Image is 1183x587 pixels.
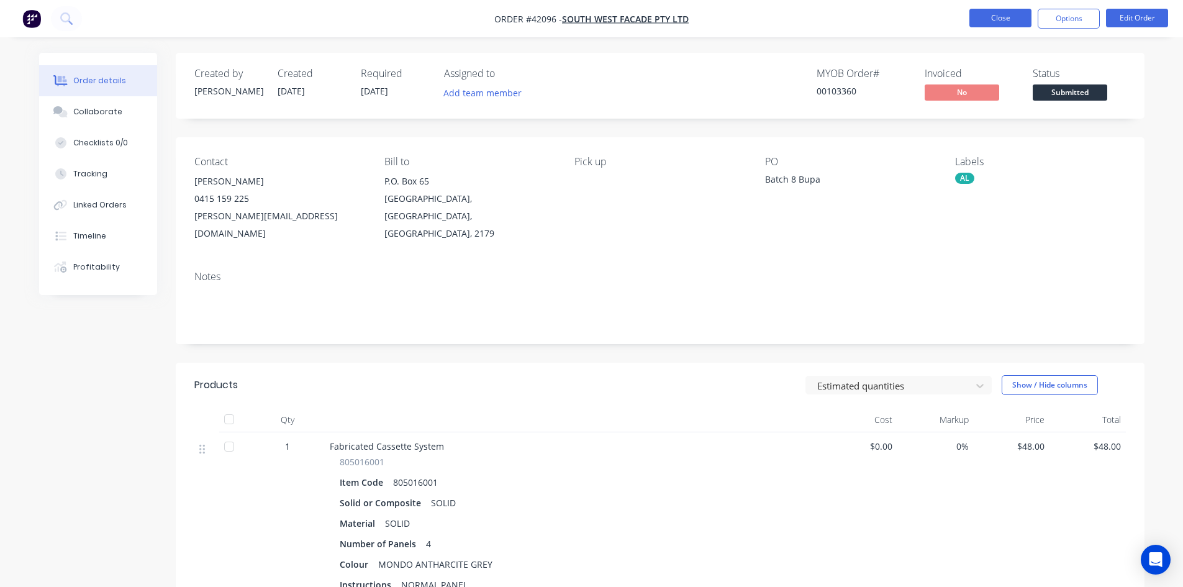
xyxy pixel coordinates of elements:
[817,68,910,80] div: MYOB Order #
[340,514,380,532] div: Material
[384,190,555,242] div: [GEOGRAPHIC_DATA], [GEOGRAPHIC_DATA], [GEOGRAPHIC_DATA], 2179
[974,407,1050,432] div: Price
[1054,440,1121,453] span: $48.00
[388,473,443,491] div: 805016001
[194,156,365,168] div: Contact
[194,190,365,207] div: 0415 159 225
[73,137,128,148] div: Checklists 0/0
[765,156,935,168] div: PO
[39,127,157,158] button: Checklists 0/0
[822,407,898,432] div: Cost
[1002,375,1098,395] button: Show / Hide columns
[39,96,157,127] button: Collaborate
[494,13,562,25] span: Order #42096 -
[562,13,689,25] a: South West Facade Pty Ltd
[73,262,120,273] div: Profitability
[444,68,568,80] div: Assigned to
[194,84,263,98] div: [PERSON_NAME]
[330,440,444,452] span: Fabricated Cassette System
[340,535,421,553] div: Number of Panels
[361,68,429,80] div: Required
[73,168,107,180] div: Tracking
[278,85,305,97] span: [DATE]
[285,440,290,453] span: 1
[194,68,263,80] div: Created by
[39,158,157,189] button: Tracking
[73,106,122,117] div: Collaborate
[194,173,365,242] div: [PERSON_NAME]0415 159 225[PERSON_NAME][EMAIL_ADDRESS][DOMAIN_NAME]
[902,440,969,453] span: 0%
[278,68,346,80] div: Created
[827,440,893,453] span: $0.00
[1049,407,1126,432] div: Total
[817,84,910,98] div: 00103360
[22,9,41,28] img: Factory
[73,199,127,211] div: Linked Orders
[373,555,497,573] div: MONDO ANTHARCITE GREY
[765,173,920,190] div: Batch 8 Bupa
[39,189,157,221] button: Linked Orders
[39,65,157,96] button: Order details
[380,514,415,532] div: SOLID
[1033,84,1107,103] button: Submitted
[73,75,126,86] div: Order details
[1106,9,1168,27] button: Edit Order
[421,535,436,553] div: 4
[384,173,555,242] div: P.O. Box 65[GEOGRAPHIC_DATA], [GEOGRAPHIC_DATA], [GEOGRAPHIC_DATA], 2179
[897,407,974,432] div: Markup
[384,173,555,190] div: P.O. Box 65
[925,84,999,100] span: No
[1038,9,1100,29] button: Options
[925,68,1018,80] div: Invoiced
[437,84,528,101] button: Add team member
[574,156,745,168] div: Pick up
[340,473,388,491] div: Item Code
[1141,545,1171,575] div: Open Intercom Messenger
[340,494,426,512] div: Solid or Composite
[194,207,365,242] div: [PERSON_NAME][EMAIL_ADDRESS][DOMAIN_NAME]
[194,173,365,190] div: [PERSON_NAME]
[1033,68,1126,80] div: Status
[39,252,157,283] button: Profitability
[384,156,555,168] div: Bill to
[39,221,157,252] button: Timeline
[426,494,461,512] div: SOLID
[340,555,373,573] div: Colour
[979,440,1045,453] span: $48.00
[361,85,388,97] span: [DATE]
[969,9,1031,27] button: Close
[194,378,238,393] div: Products
[194,271,1126,283] div: Notes
[444,84,528,101] button: Add team member
[955,156,1125,168] div: Labels
[955,173,974,184] div: AL
[250,407,325,432] div: Qty
[1033,84,1107,100] span: Submitted
[340,455,384,468] span: 805016001
[73,230,106,242] div: Timeline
